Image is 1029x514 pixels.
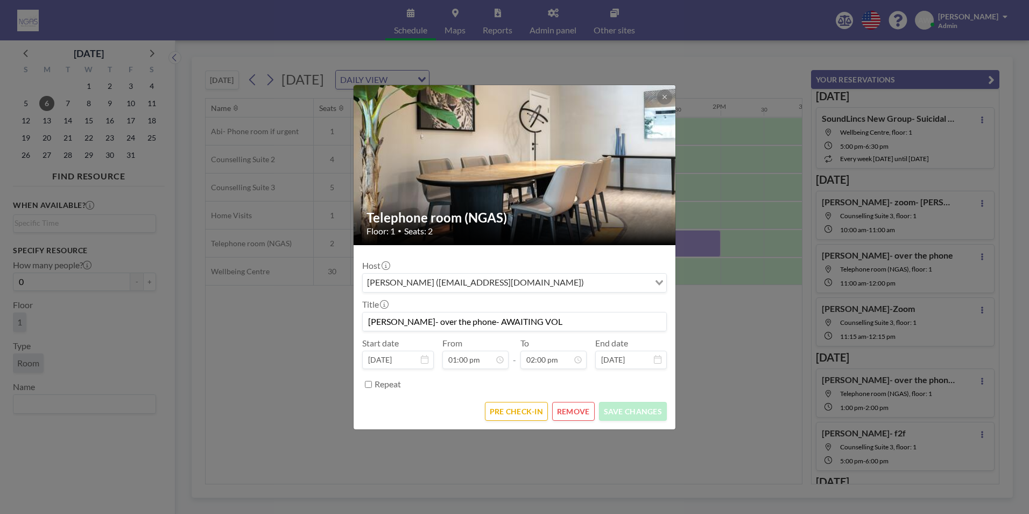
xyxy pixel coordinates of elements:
input: Search for option [587,276,649,290]
label: Repeat [375,379,401,390]
span: Floor: 1 [367,226,395,237]
div: Search for option [363,274,666,292]
span: - [513,342,516,365]
input: (No title) [363,312,666,331]
span: [PERSON_NAME] ([EMAIL_ADDRESS][DOMAIN_NAME]) [365,276,586,290]
label: End date [595,338,628,349]
label: From [442,338,462,349]
label: Host [362,260,389,271]
h2: Telephone room (NGAS) [367,210,664,226]
label: Title [362,299,387,310]
span: Seats: 2 [404,226,433,237]
button: SAVE CHANGES [599,402,667,421]
label: To [520,338,529,349]
img: 537.jpg [354,57,676,273]
button: REMOVE [552,402,595,421]
button: PRE CHECK-IN [485,402,548,421]
span: • [398,227,401,235]
label: Start date [362,338,399,349]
